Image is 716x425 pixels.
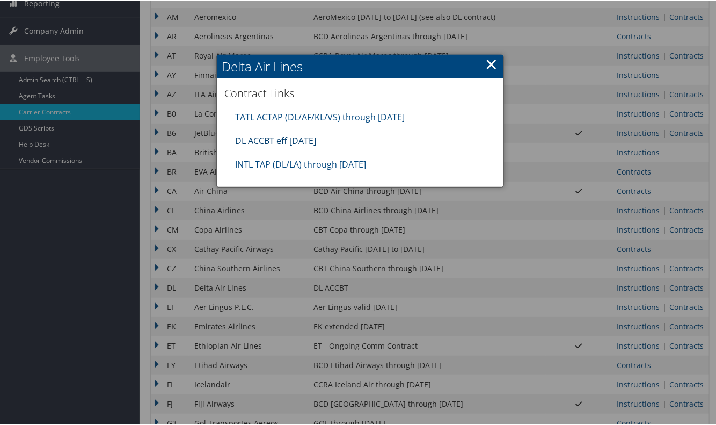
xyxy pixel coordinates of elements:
a: DL ACCBT eff [DATE] [236,134,317,146]
h3: Contract Links [225,85,496,100]
a: × [485,52,498,74]
a: TATL ACTAP (DL/AF/KL/VS) through [DATE] [236,110,405,122]
a: INTL TAP (DL/LA) through [DATE] [236,157,367,169]
h2: Delta Air Lines [217,54,504,77]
